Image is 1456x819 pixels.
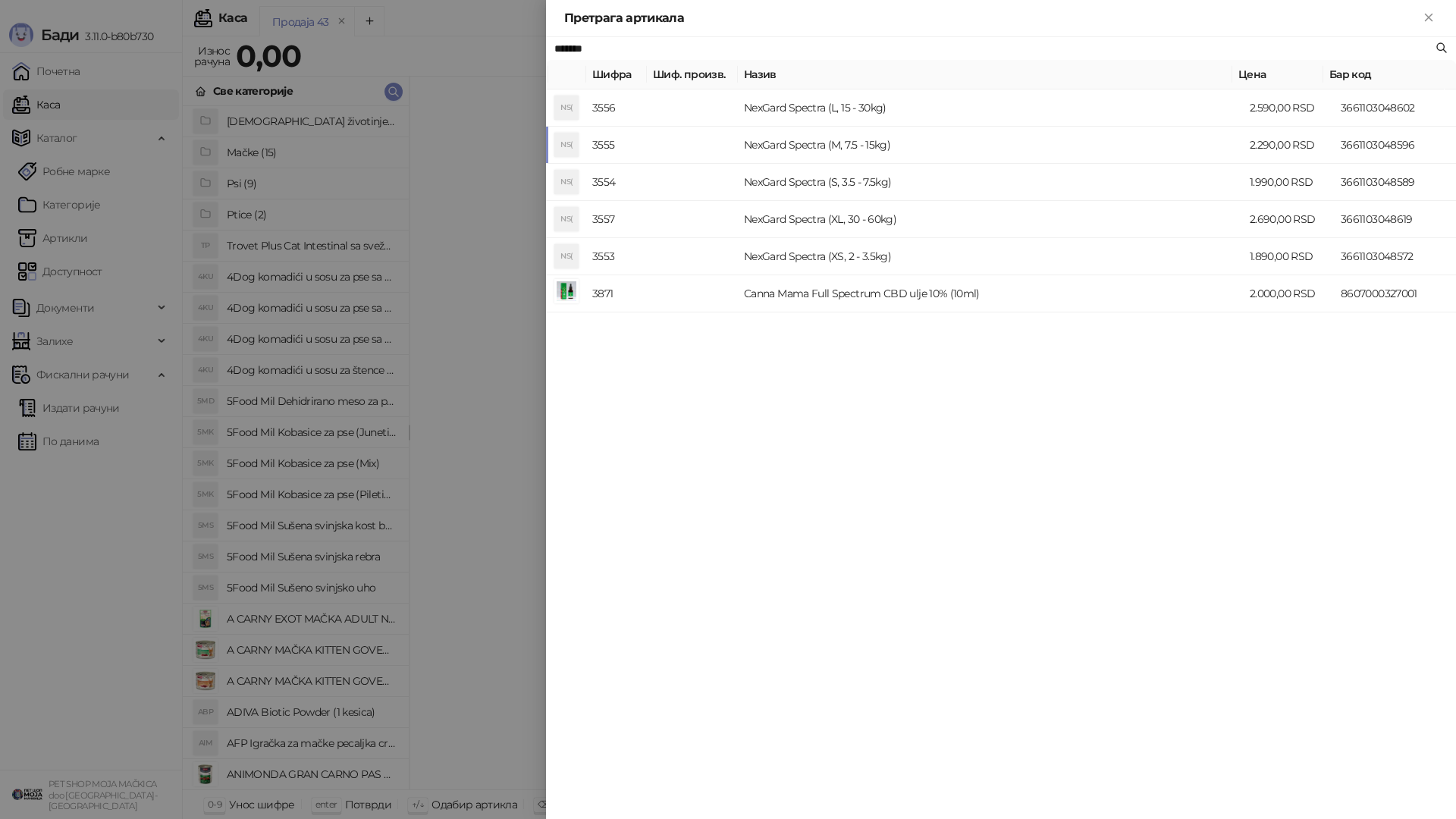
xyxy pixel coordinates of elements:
td: 3555 [586,127,647,164]
td: NexGard Spectra (M, 7.5 - 15kg) [738,127,1244,164]
td: 3661103048596 [1335,127,1456,164]
th: Шиф. произв. [647,60,738,89]
div: NS( [554,96,579,120]
button: Close [1420,9,1438,27]
th: Цена [1232,60,1323,89]
td: 1.890,00 RSD [1244,238,1335,275]
div: NS( [554,207,579,231]
td: 3871 [586,275,647,312]
div: NS( [554,170,579,194]
td: 3661103048602 [1335,89,1456,127]
td: Canna Mama Full Spectrum CBD ulje 10% (10ml) [738,275,1244,312]
td: 3553 [586,238,647,275]
td: 3661103048619 [1335,201,1456,238]
td: 3661103048572 [1335,238,1456,275]
td: 3557 [586,201,647,238]
div: Претрага артикала [564,9,1420,27]
td: 3556 [586,89,647,127]
div: NS( [554,244,579,268]
td: NexGard Spectra (L, 15 - 30kg) [738,89,1244,127]
td: NexGard Spectra (S, 3.5 - 7.5kg) [738,164,1244,201]
th: Бар код [1323,60,1445,89]
div: NS( [554,133,579,157]
td: 3554 [586,164,647,201]
th: Шифра [586,60,647,89]
td: 2.000,00 RSD [1244,275,1335,312]
td: 2.690,00 RSD [1244,201,1335,238]
td: 2.290,00 RSD [1244,127,1335,164]
th: Назив [738,60,1232,89]
td: 2.590,00 RSD [1244,89,1335,127]
td: NexGard Spectra (XL, 30 - 60kg) [738,201,1244,238]
td: 1.990,00 RSD [1244,164,1335,201]
td: 3661103048589 [1335,164,1456,201]
td: 8607000327001 [1335,275,1456,312]
td: NexGard Spectra (XS, 2 - 3.5kg) [738,238,1244,275]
